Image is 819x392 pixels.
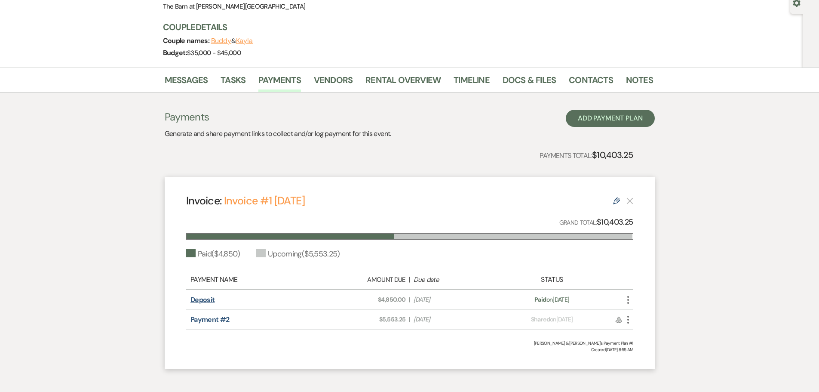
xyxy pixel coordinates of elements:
[454,73,490,92] a: Timeline
[163,48,187,57] span: Budget:
[409,315,410,324] span: |
[256,248,340,260] div: Upcoming ( $5,553.25 )
[414,275,493,285] div: Due date
[190,275,322,285] div: Payment Name
[186,346,633,353] span: Created: [DATE] 8:55 AM
[165,73,208,92] a: Messages
[497,275,607,285] div: Status
[236,37,253,44] button: Kayla
[626,73,653,92] a: Notes
[211,37,253,45] span: &
[190,315,230,324] a: Payment #2
[569,73,613,92] a: Contacts
[221,73,245,92] a: Tasks
[503,73,556,92] a: Docs & Files
[531,315,550,323] span: Shared
[409,295,410,304] span: |
[165,110,391,124] h3: Payments
[592,149,633,161] strong: $10,403.25
[163,36,211,45] span: Couple names:
[559,216,633,228] p: Grand Total:
[326,315,405,324] span: $5,553.25
[258,73,301,92] a: Payments
[365,73,441,92] a: Rental Overview
[224,194,305,208] a: Invoice #1 [DATE]
[190,295,215,304] a: Deposit
[186,340,633,346] div: [PERSON_NAME] & [PERSON_NAME]'s Payment Plan #1
[540,148,633,162] p: Payments Total:
[165,128,391,139] p: Generate and share payment links to collect and/or log payment for this event.
[497,315,607,324] div: on [DATE]
[314,73,353,92] a: Vendors
[211,37,232,44] button: Buddy
[186,193,305,208] h4: Invoice:
[597,217,633,227] strong: $10,403.25
[163,21,644,33] h3: Couple Details
[626,197,633,204] button: This payment plan cannot be deleted because it contains links that have been paid through Weven’s...
[414,315,493,324] span: [DATE]
[163,2,306,11] span: The Barn at [PERSON_NAME][GEOGRAPHIC_DATA]
[497,295,607,304] div: on [DATE]
[414,295,493,304] span: [DATE]
[187,49,241,57] span: $35,000 - $45,000
[326,275,405,285] div: Amount Due
[322,275,497,285] div: |
[326,295,405,304] span: $4,850.00
[186,248,240,260] div: Paid ( $4,850 )
[566,110,655,127] button: Add Payment Plan
[534,296,546,303] span: Paid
